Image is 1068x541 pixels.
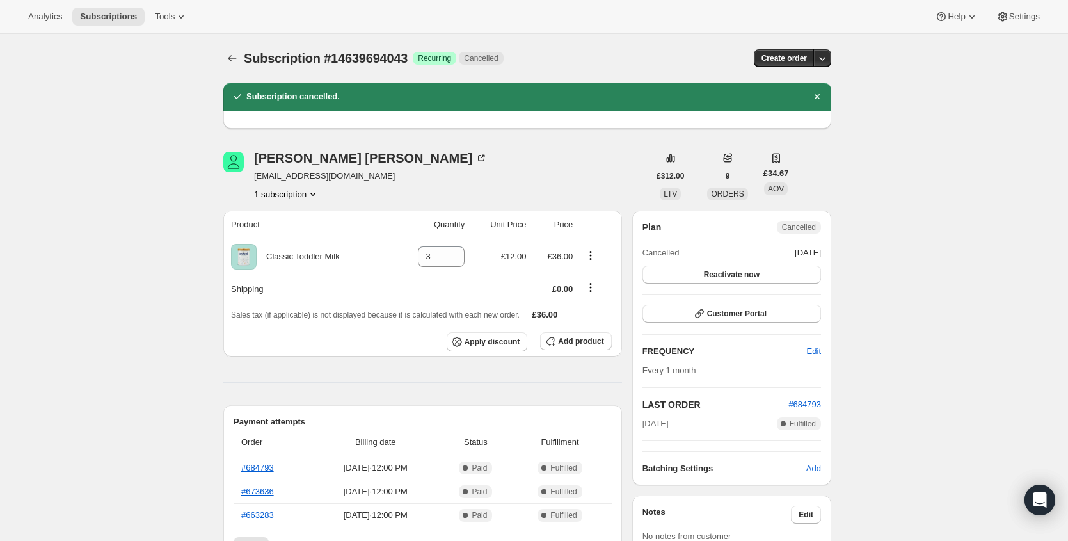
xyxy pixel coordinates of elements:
[147,8,195,26] button: Tools
[241,487,274,496] a: #673636
[788,400,821,409] a: #684793
[642,345,807,358] h2: FREQUENCY
[642,506,792,524] h3: Notes
[28,12,62,22] span: Analytics
[948,12,965,22] span: Help
[718,167,738,185] button: 9
[223,49,241,67] button: Subscriptions
[155,12,175,22] span: Tools
[806,462,821,475] span: Add
[241,463,274,472] a: #684793
[465,337,520,347] span: Apply discount
[657,171,684,181] span: £312.00
[799,341,829,362] button: Edit
[642,531,731,541] span: No notes from customer
[664,190,677,198] span: LTV
[234,416,612,428] h2: Payment attempts
[790,419,816,429] span: Fulfilled
[580,248,601,262] button: Product actions
[649,167,692,185] button: £312.00
[72,8,145,26] button: Subscriptions
[707,309,767,319] span: Customer Portal
[795,246,821,259] span: [DATE]
[315,485,436,498] span: [DATE] · 12:00 PM
[223,152,244,172] span: Qi Yuee Wang
[472,463,487,473] span: Paid
[231,244,257,270] img: product img
[642,366,696,375] span: Every 1 month
[989,8,1048,26] button: Settings
[315,509,436,522] span: [DATE] · 12:00 PM
[530,211,577,239] th: Price
[516,436,603,449] span: Fulfillment
[726,171,730,181] span: 9
[231,311,520,319] span: Sales tax (if applicable) is not displayed because it is calculated with each new order.
[558,336,603,346] span: Add product
[642,305,821,323] button: Customer Portal
[782,222,816,232] span: Cancelled
[464,53,498,63] span: Cancelled
[788,398,821,411] button: #684793
[761,53,807,63] span: Create order
[540,332,611,350] button: Add product
[808,88,826,106] button: Dismiss notification
[472,510,487,521] span: Paid
[799,458,829,479] button: Add
[501,252,527,261] span: £12.00
[642,221,662,234] h2: Plan
[927,8,985,26] button: Help
[532,310,558,319] span: £36.00
[642,246,680,259] span: Cancelled
[791,506,821,524] button: Edit
[254,170,488,182] span: [EMAIL_ADDRESS][DOMAIN_NAME]
[392,211,469,239] th: Quantity
[799,510,813,520] span: Edit
[241,510,274,520] a: #663283
[704,270,760,280] span: Reactivate now
[80,12,137,22] span: Subscriptions
[711,190,744,198] span: ORDERS
[807,345,821,358] span: Edit
[550,487,577,497] span: Fulfilled
[315,436,436,449] span: Billing date
[552,284,573,294] span: £0.00
[550,463,577,473] span: Fulfilled
[244,51,408,65] span: Subscription #14639694043
[20,8,70,26] button: Analytics
[754,49,815,67] button: Create order
[642,266,821,284] button: Reactivate now
[548,252,573,261] span: £36.00
[1009,12,1040,22] span: Settings
[418,53,451,63] span: Recurring
[223,211,392,239] th: Product
[1024,485,1055,515] div: Open Intercom Messenger
[468,211,530,239] th: Unit Price
[763,167,789,180] span: £34.67
[315,462,436,474] span: [DATE] · 12:00 PM
[580,280,601,295] button: Shipping actions
[223,275,392,303] th: Shipping
[443,436,509,449] span: Status
[234,428,312,456] th: Order
[642,462,806,475] h6: Batching Settings
[550,510,577,521] span: Fulfilled
[642,398,789,411] h2: LAST ORDER
[254,152,488,165] div: [PERSON_NAME] [PERSON_NAME]
[768,184,784,193] span: AOV
[447,332,528,351] button: Apply discount
[257,250,340,263] div: Classic Toddler Milk
[246,90,340,103] h2: Subscription cancelled.
[472,487,487,497] span: Paid
[642,417,669,430] span: [DATE]
[254,188,319,200] button: Product actions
